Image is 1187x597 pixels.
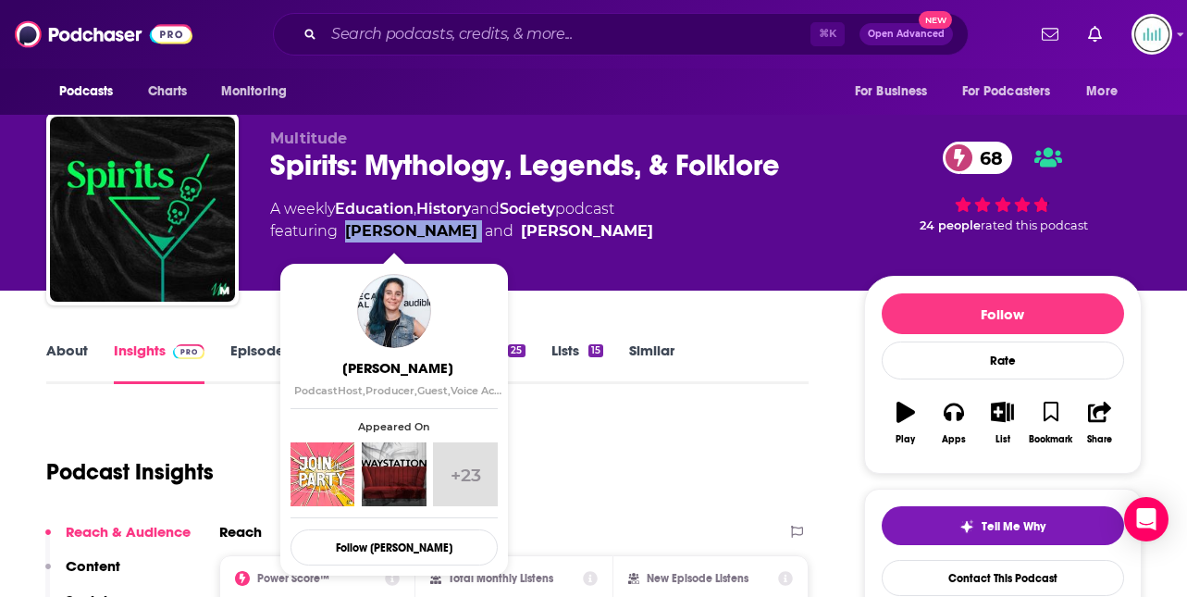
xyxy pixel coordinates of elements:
a: Show notifications dropdown [1081,19,1109,50]
span: Podcast Host Producer Guest Voice Actor Writer [294,384,566,397]
a: Education [335,200,414,218]
h2: New Episode Listens [647,572,748,585]
h1: Podcast Insights [46,458,214,486]
span: ⌘ K [810,22,845,46]
span: rated this podcast [981,218,1088,232]
img: Waystation: A Lost Girl Fancast [362,442,426,506]
a: [PERSON_NAME]PodcastHost,Producer,Guest,Voice ActorWriter [294,359,501,397]
a: InsightsPodchaser Pro [114,342,205,384]
button: open menu [46,74,138,109]
a: Society [500,200,555,218]
span: , [414,200,416,218]
span: Multitude [270,130,347,147]
span: , [363,384,365,397]
button: Apps [930,390,978,456]
a: +23 [433,442,497,506]
a: Amanda McLoughlin [521,220,653,243]
span: Podcasts [59,79,114,105]
span: For Podcasters [962,79,1051,105]
span: and [471,200,500,218]
button: tell me why sparkleTell Me Why [882,506,1124,545]
div: Open Intercom Messenger [1124,497,1168,541]
div: Play [896,434,915,445]
button: List [978,390,1026,456]
div: 68 24 peoplerated this podcast [864,130,1142,244]
a: 68 [943,142,1012,174]
button: Open AdvancedNew [859,23,953,45]
button: Share [1075,390,1123,456]
span: [PERSON_NAME] [294,359,501,377]
input: Search podcasts, credits, & more... [324,19,810,49]
div: Rate [882,342,1124,379]
span: featuring [270,220,653,243]
a: Similar [629,342,674,384]
span: Appeared On [291,420,498,433]
img: tell me why sparkle [959,519,974,534]
span: , [448,384,451,397]
span: 68 [961,142,1012,174]
div: Share [1087,434,1112,445]
button: open menu [950,74,1078,109]
button: Show profile menu [1131,14,1172,55]
a: Show notifications dropdown [1034,19,1066,50]
span: For Business [855,79,928,105]
button: Play [882,390,930,456]
p: Content [66,557,120,575]
a: Episodes688 [230,342,324,384]
div: 25 [508,344,525,357]
a: Charts [136,74,199,109]
span: , [414,384,417,397]
button: Follow [PERSON_NAME] [291,529,498,566]
button: Content [45,557,120,591]
span: and [485,220,513,243]
a: Contact This Podcast [882,560,1124,596]
span: Monitoring [221,79,287,105]
span: Open Advanced [868,30,945,39]
span: New [919,11,952,29]
img: Podchaser Pro [173,344,205,359]
button: open menu [208,74,311,109]
span: Logged in as podglomerate [1131,14,1172,55]
div: Search podcasts, credits, & more... [273,13,969,56]
img: Join the Party [291,442,354,506]
img: Spirits: Mythology, Legends, & Folklore [50,117,235,302]
div: Bookmark [1029,434,1072,445]
img: User Profile [1131,14,1172,55]
img: Julia Schifini [357,274,431,348]
a: Julia Schifini [345,220,477,243]
div: List [995,434,1010,445]
div: A weekly podcast [270,198,653,243]
h2: Power Score™ [257,572,329,585]
p: Reach & Audience [66,523,191,541]
a: Lists15 [551,342,603,384]
button: open menu [842,74,951,109]
span: Tell Me Why [982,519,1045,534]
button: Bookmark [1027,390,1075,456]
button: Follow [882,293,1124,334]
button: open menu [1073,74,1141,109]
span: 24 people [920,218,981,232]
a: About [46,342,88,384]
h2: Reach [219,523,262,541]
button: Reach & Audience [45,523,191,557]
div: 15 [588,344,603,357]
a: History [416,200,471,218]
span: More [1086,79,1118,105]
span: Charts [148,79,188,105]
div: Apps [942,434,966,445]
img: Podchaser - Follow, Share and Rate Podcasts [15,17,192,52]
